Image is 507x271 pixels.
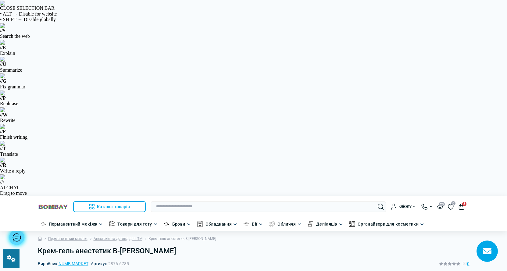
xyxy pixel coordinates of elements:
[451,201,455,205] span: 0
[467,260,470,267] span: 0
[459,204,465,210] button: 3
[269,221,275,227] img: Обличчя
[205,221,232,227] a: Обладнання
[91,262,129,266] span: Артикул:
[172,221,185,227] a: Брови
[38,247,470,255] h1: Крем-гель анестетик B-[PERSON_NAME]
[349,221,355,227] img: Органайзери для косметики
[49,221,98,227] a: Перманентний макіяж
[439,202,445,206] span: 20
[117,221,152,227] a: Товари для тату
[108,261,129,266] span: 2876-6785
[308,221,314,227] img: Депіляція
[38,204,68,210] img: BOMBAY
[448,203,454,210] a: 0
[252,221,257,227] a: Вії
[164,221,170,227] img: Брови
[277,221,296,227] a: Обличчя
[40,221,46,227] img: Перманентний макіяж
[142,236,216,242] li: Крем-гель анестетик B-[PERSON_NAME]
[94,236,142,242] a: Анестезія та догляд для ПМ
[378,204,384,210] button: Search
[462,202,466,206] span: 3
[243,221,249,227] img: Вії
[38,231,470,247] nav: breadcrumb
[358,221,419,227] a: Органайзери для косметики
[73,201,146,212] button: Каталог товарів
[316,221,337,227] a: Депіляція
[59,261,88,266] a: NUMB MARKET
[197,221,203,227] img: Обладнання
[109,221,115,227] img: Товари для тату
[437,204,443,209] button: 20
[48,236,87,242] a: Перманентний макіяж
[38,262,88,266] span: Виробник:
